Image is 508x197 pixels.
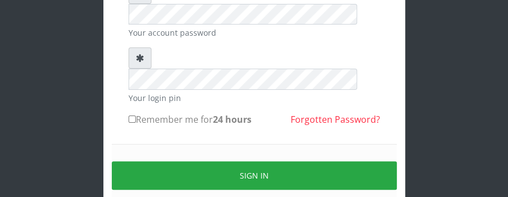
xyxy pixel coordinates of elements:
button: Sign in [112,161,397,190]
label: Remember me for [129,113,251,126]
small: Your account password [129,27,380,39]
small: Your login pin [129,92,380,104]
a: Forgotten Password? [291,113,380,126]
b: 24 hours [213,113,251,126]
input: Remember me for24 hours [129,116,136,123]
